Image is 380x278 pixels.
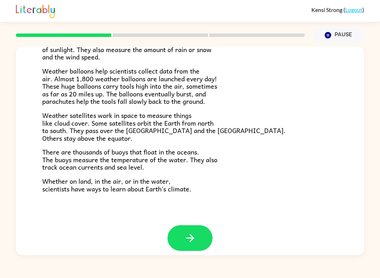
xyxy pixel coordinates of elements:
[42,66,217,106] span: Weather balloons help scientists collect data from the air. Almost 1,800 weather balloons are lau...
[42,147,217,172] span: There are thousands of buoys that float in the oceans. The buoys measure the temperature of the w...
[313,27,364,43] button: Pause
[311,6,343,13] span: Kensi Strong
[16,3,55,18] img: Literably
[345,6,362,13] a: Logout
[42,176,191,194] span: Whether on land, in the air, or in the water, scientists have ways to learn about Earth’s climate.
[311,6,364,13] div: ( )
[42,110,286,143] span: Weather satellites work in space to measure things like cloud cover. Some satellites orbit the Ea...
